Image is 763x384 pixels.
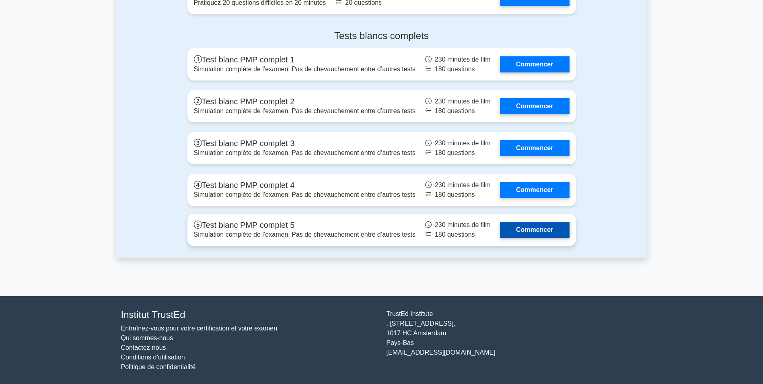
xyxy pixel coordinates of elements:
h4: Tests blancs complets [187,30,576,42]
div: TrustEd Institute , [STREET_ADDRESS], 1017 HC Amsterdam, Pays-Bas [EMAIL_ADDRESS][DOMAIN_NAME] [382,309,647,372]
a: Commencer [500,98,569,114]
a: Commencer [500,182,569,198]
a: Conditions d’utilisation [121,354,185,361]
a: Commencer [500,140,569,156]
h4: Institut TrustEd [121,309,377,321]
a: Commencer [500,222,569,238]
a: Politique de confidentialité [121,363,196,370]
a: Contactez-nous [121,344,166,351]
a: Commencer [500,56,569,72]
a: Entraînez-vous pour votre certification et votre examen [121,325,278,332]
a: Qui sommes-nous [121,334,173,341]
